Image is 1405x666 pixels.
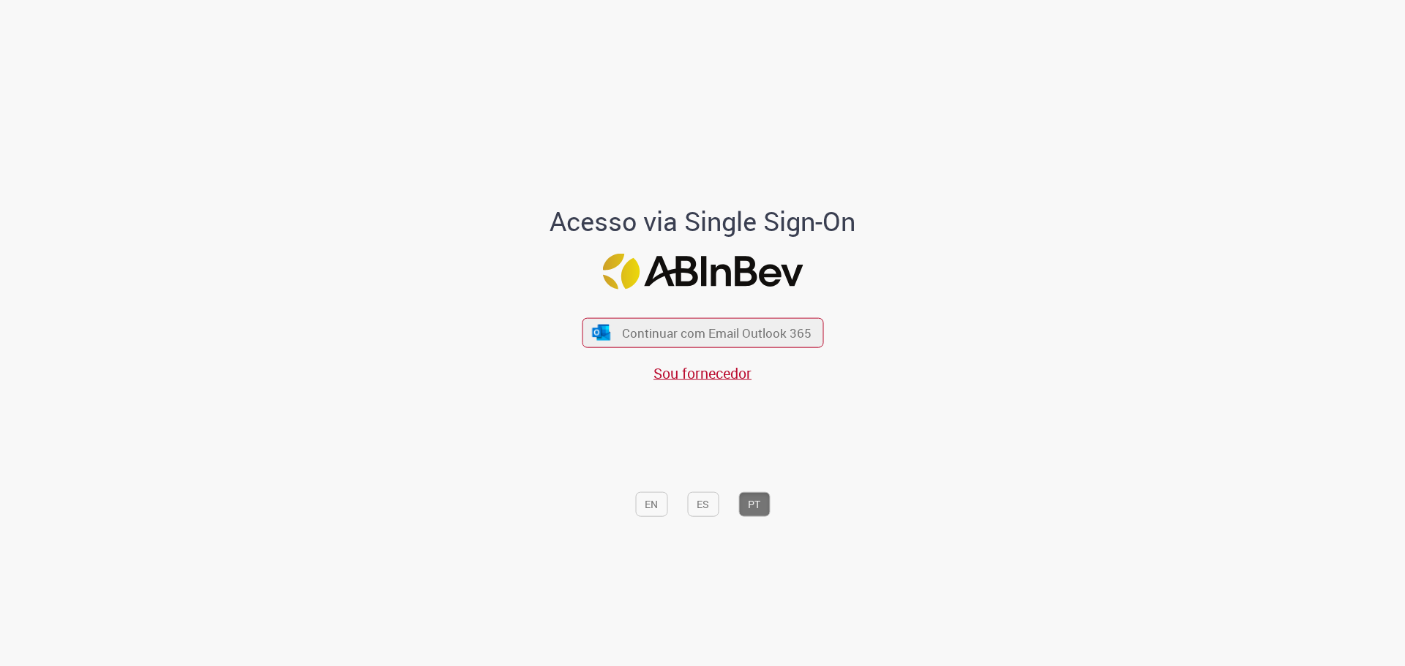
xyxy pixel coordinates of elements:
h1: Acesso via Single Sign-On [500,207,906,236]
img: Logo ABInBev [602,253,803,289]
button: PT [738,491,770,516]
button: ES [687,491,719,516]
span: Continuar com Email Outlook 365 [622,325,812,341]
img: ícone Azure/Microsoft 360 [591,325,612,340]
button: ícone Azure/Microsoft 360 Continuar com Email Outlook 365 [582,317,823,347]
button: EN [635,491,667,516]
a: Sou fornecedor [653,363,752,383]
